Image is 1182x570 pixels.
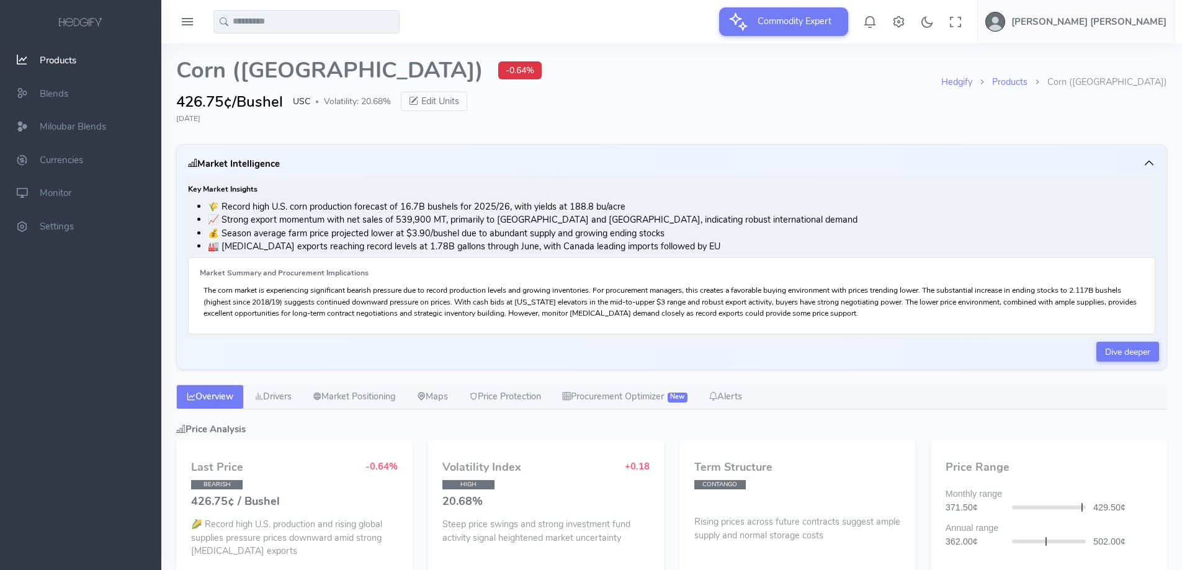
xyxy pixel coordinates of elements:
span: Commodity Expert [750,7,839,35]
div: 371.50¢ [938,501,1012,515]
h4: Volatility Index [442,461,521,474]
span: -0.64% [498,61,542,79]
button: Market Intelligence [184,152,1159,176]
span: +0.18 [625,460,650,473]
img: user-image [985,12,1005,32]
span: 426.75¢/Bushel [176,91,283,113]
span: Miloubar Blends [40,120,106,133]
span: USC [293,95,310,108]
li: 🏭 [MEDICAL_DATA] exports reaching record levels at 1.78B gallons through June, with Canada leadin... [208,240,1155,254]
span: Monitor [40,187,71,200]
span: HIGH [442,480,494,489]
a: Market Positioning [302,385,406,409]
li: 🌾 Record high U.S. corn production forecast of 16.7B bushels for 2025/26, with yields at 188.8 bu... [208,200,1155,214]
a: Maps [406,385,459,409]
div: [DATE] [176,113,1167,124]
span: Corn ([GEOGRAPHIC_DATA]) [176,58,483,83]
li: 📈 Strong export momentum with net sales of 539,900 MT, primarily to [GEOGRAPHIC_DATA] and [GEOGRA... [208,213,1155,227]
p: The corn market is experiencing significant bearish pressure due to record production levels and ... [204,285,1140,319]
h5: Price Analysis [176,424,1167,434]
span: -0.64% [365,460,398,473]
span: New [668,393,687,403]
span: Products [40,54,76,66]
a: Dive deeper [1096,342,1159,362]
a: Drivers [244,385,302,409]
h6: Key Market Insights [188,185,1155,194]
h4: 426.75¢ / Bushel [191,496,398,508]
p: 🌽 Record high U.S. production and rising global supplies pressure prices downward amid strong [ME... [191,518,398,558]
p: Steep price swings and strong investment fund activity signal heightened market uncertainty [442,518,649,545]
span: ● [315,99,319,105]
li: Corn ([GEOGRAPHIC_DATA]) [1028,76,1167,89]
a: Price Protection [459,385,552,409]
div: 429.50¢ [1086,501,1160,515]
div: 362.00¢ [938,535,1012,549]
span: CONTANGO [694,480,746,489]
div: Annual range [938,522,1160,535]
a: Products [992,76,1028,88]
a: Overview [176,385,244,409]
a: Commodity Expert [719,15,848,27]
li: 💰 Season average farm price projected lower at $3.90/bushel due to abundant supply and growing en... [208,227,1155,241]
span: Blends [40,87,68,100]
span: Volatility: 20.68% [324,95,391,108]
span: BEARISH [191,480,243,489]
h4: Price Range [946,461,1152,474]
span: Settings [40,220,74,233]
a: Hedgify [941,76,972,88]
div: Monthly range [938,488,1160,501]
h5: [PERSON_NAME] [PERSON_NAME] [1011,17,1166,27]
button: Commodity Expert [719,7,848,36]
a: Alerts [698,385,753,409]
h5: Market Intelligence [188,159,280,169]
p: Rising prices across future contracts suggest ample supply and normal storage costs [694,512,901,542]
img: logo [56,16,105,30]
div: 502.00¢ [1086,535,1160,549]
span: Currencies [40,154,83,166]
h6: Market Summary and Procurement Implications [200,269,1144,277]
h4: 20.68% [442,496,649,508]
button: Edit Units [401,92,467,112]
h4: Term Structure [694,461,901,474]
a: Procurement Optimizer [552,385,698,409]
h4: Last Price [191,461,243,474]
